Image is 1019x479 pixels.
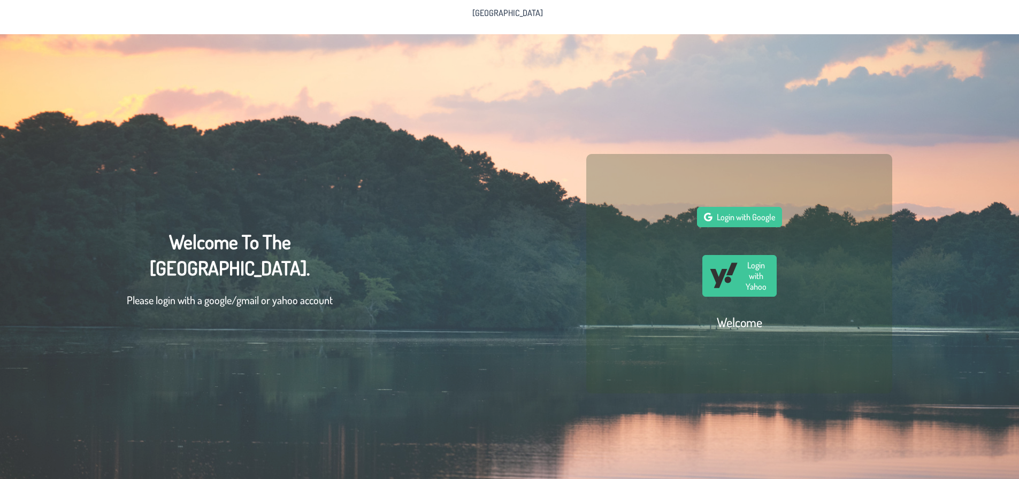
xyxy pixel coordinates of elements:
[717,212,775,222] span: Login with Google
[466,4,549,21] li: Pine Lake Park
[717,314,762,330] h2: Welcome
[127,292,333,308] p: Please login with a google/gmail or yahoo account
[702,255,777,297] button: Login with Yahoo
[472,9,543,17] span: [GEOGRAPHIC_DATA]
[742,260,770,292] span: Login with Yahoo
[466,4,549,21] a: [GEOGRAPHIC_DATA]
[127,229,333,319] div: Welcome To The [GEOGRAPHIC_DATA].
[697,207,782,227] button: Login with Google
